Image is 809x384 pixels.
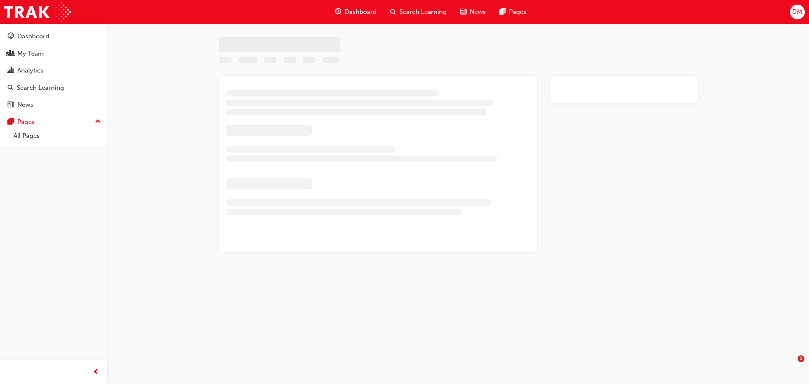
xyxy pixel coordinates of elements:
span: search-icon [390,7,396,17]
button: Pages [3,114,104,130]
a: pages-iconPages [493,3,533,21]
img: Trak [4,3,71,21]
div: News [17,100,33,110]
span: guage-icon [335,7,341,17]
div: My Team [17,49,44,59]
span: news-icon [8,101,14,109]
span: 1 [798,355,804,362]
span: news-icon [460,7,466,17]
span: up-icon [95,116,101,127]
a: guage-iconDashboard [328,3,383,21]
a: All Pages [10,129,104,142]
a: Analytics [3,63,104,78]
span: guage-icon [8,33,14,40]
span: Pages [509,7,526,17]
a: News [3,97,104,113]
button: DM [790,5,805,19]
iframe: Intercom live chat [780,355,801,376]
div: Dashboard [17,32,49,41]
a: search-iconSearch Learning [383,3,453,21]
a: My Team [3,46,104,62]
span: DM [792,7,802,17]
span: prev-icon [93,367,99,378]
span: News [470,7,486,17]
div: Search Learning [17,83,64,93]
a: Search Learning [3,80,104,96]
div: Analytics [17,66,43,75]
span: chart-icon [8,67,14,75]
span: people-icon [8,50,14,58]
span: pages-icon [499,7,506,17]
a: Dashboard [3,29,104,44]
button: DashboardMy TeamAnalyticsSearch LearningNews [3,27,104,114]
span: search-icon [8,84,13,92]
div: Pages [17,117,35,127]
a: news-iconNews [453,3,493,21]
span: Learning resource code [322,58,340,65]
span: Search Learning [399,7,447,17]
span: Dashboard [345,7,377,17]
span: pages-icon [8,118,14,126]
